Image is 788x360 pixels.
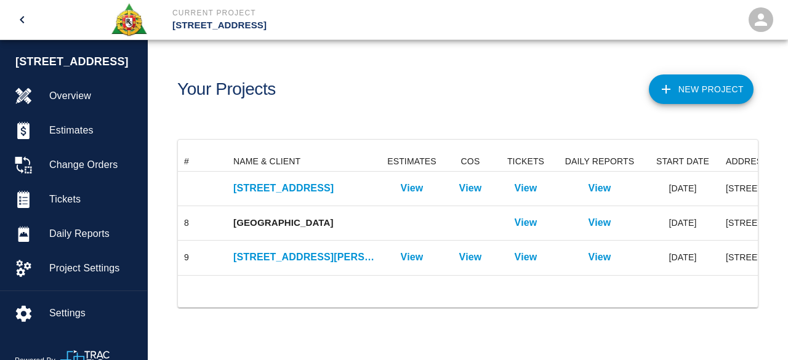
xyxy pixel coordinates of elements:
[646,241,720,275] div: [DATE]
[401,181,424,196] a: View
[7,5,37,34] button: open drawer
[459,181,482,196] a: View
[387,151,436,171] div: ESTIMATES
[498,151,553,171] div: TICKETS
[646,206,720,241] div: [DATE]
[726,151,768,171] div: ADDRESS
[443,151,498,171] div: COS
[233,181,375,196] a: [STREET_ADDRESS]
[49,89,137,103] span: Overview
[649,74,754,104] button: New Project
[589,215,611,230] a: View
[233,151,300,171] div: NAME & CLIENT
[656,151,709,171] div: START DATE
[381,151,443,171] div: ESTIMATES
[184,217,189,229] div: 8
[49,226,137,241] span: Daily Reports
[15,54,141,70] span: [STREET_ADDRESS]
[515,250,537,265] a: View
[589,181,611,196] a: View
[726,301,788,360] iframe: Chat Widget
[646,172,720,206] div: [DATE]
[646,151,720,171] div: START DATE
[172,18,460,33] p: [STREET_ADDRESS]
[49,123,137,138] span: Estimates
[184,151,189,171] div: #
[172,7,460,18] p: Current Project
[49,261,137,276] span: Project Settings
[178,151,227,171] div: #
[49,306,137,321] span: Settings
[515,215,537,230] a: View
[507,151,544,171] div: TICKETS
[177,79,276,100] h1: Your Projects
[49,192,137,207] span: Tickets
[515,181,537,196] a: View
[49,158,137,172] span: Change Orders
[553,151,646,171] div: DAILY REPORTS
[401,250,424,265] a: View
[110,2,148,37] img: Roger & Sons Concrete
[461,151,480,171] div: COS
[459,250,482,265] a: View
[233,216,375,230] p: [GEOGRAPHIC_DATA]
[233,250,375,265] a: [STREET_ADDRESS][PERSON_NAME]
[184,251,189,263] div: 9
[565,151,634,171] div: DAILY REPORTS
[227,151,381,171] div: NAME & CLIENT
[589,250,611,265] a: View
